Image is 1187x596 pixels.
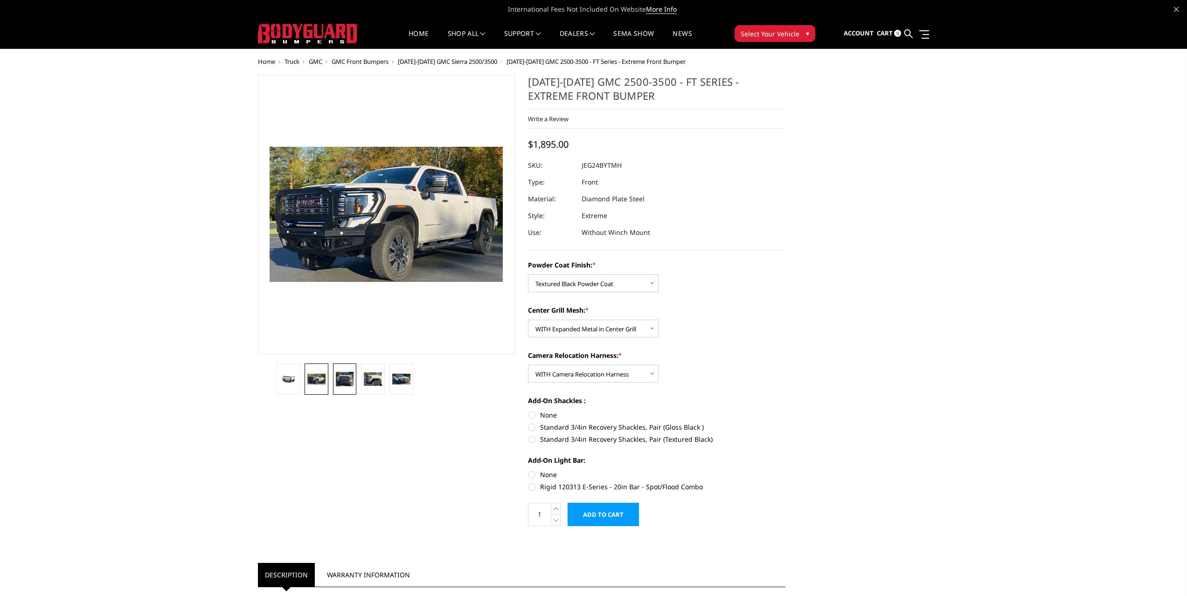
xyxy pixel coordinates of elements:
[646,5,677,14] a: More Info
[528,191,575,207] dt: Material:
[364,372,382,385] img: 2024-2026 GMC 2500-3500 - FT Series - Extreme Front Bumper
[258,75,515,354] a: 2024-2026 GMC 2500-3500 - FT Series - Extreme Front Bumper
[528,224,575,241] dt: Use:
[528,410,785,420] label: None
[307,374,326,384] img: 2024-2026 GMC 2500-3500 - FT Series - Extreme Front Bumper
[528,207,575,224] dt: Style:
[894,30,901,37] span: 0
[528,138,569,151] span: $1,895.00
[528,422,785,432] label: Standard 3/4in Recovery Shackles, Pair (Gloss Black )
[528,455,785,465] label: Add-On Light Bar:
[568,503,639,526] input: Add to Cart
[258,57,275,66] a: Home
[258,563,315,587] a: Description
[528,174,575,191] dt: Type:
[528,115,569,123] a: Write a Review
[336,372,354,386] img: 2024-2026 GMC 2500-3500 - FT Series - Extreme Front Bumper
[285,57,299,66] a: Truck
[528,470,785,480] label: None
[448,30,486,48] a: shop all
[409,30,429,48] a: Home
[528,482,785,492] label: Rigid 120313 E-Series - 20in Bar - Spot/Flood Combo
[507,57,686,66] span: [DATE]-[DATE] GMC 2500-3500 - FT Series - Extreme Front Bumper
[673,30,692,48] a: News
[877,29,893,37] span: Cart
[741,29,799,39] span: Select Your Vehicle
[398,57,497,66] a: [DATE]-[DATE] GMC Sierra 2500/3500
[258,24,358,43] img: BODYGUARD BUMPERS
[877,21,901,46] a: Cart 0
[504,30,541,48] a: Support
[392,374,410,384] img: 2024-2026 GMC 2500-3500 - FT Series - Extreme Front Bumper
[582,174,598,191] dd: Front
[528,350,785,360] label: Camera Relocation Harness:
[528,75,785,110] h1: [DATE]-[DATE] GMC 2500-3500 - FT Series - Extreme Front Bumper
[613,30,654,48] a: SEMA Show
[320,563,417,587] a: Warranty Information
[582,207,607,224] dd: Extreme
[844,21,874,46] a: Account
[279,375,297,383] img: 2024-2026 GMC 2500-3500 - FT Series - Extreme Front Bumper
[582,157,622,174] dd: JEG24BYTMH
[582,224,650,241] dd: Without Winch Mount
[528,396,785,405] label: Add-On Shackles :
[560,30,595,48] a: Dealers
[528,157,575,174] dt: SKU:
[309,57,322,66] a: GMC
[582,191,645,207] dd: Diamond Plate Steel
[844,29,874,37] span: Account
[528,260,785,270] label: Powder Coat Finish:
[332,57,389,66] a: GMC Front Bumpers
[528,434,785,444] label: Standard 3/4in Recovery Shackles, Pair (Textured Black)
[806,28,809,38] span: ▾
[528,305,785,315] label: Center Grill Mesh:
[735,25,815,42] button: Select Your Vehicle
